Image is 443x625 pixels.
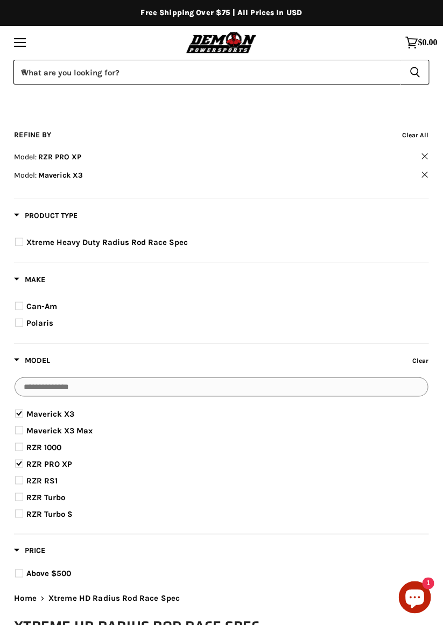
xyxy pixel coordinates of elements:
[38,152,81,161] span: RZR PRO XP
[14,594,37,603] a: Home
[400,31,443,54] a: $0.00
[14,151,429,165] button: Clear filter by Model RZR PRO XP
[13,60,401,85] input: When autocomplete results are available use up and down arrows to review and enter to select
[14,356,50,365] span: Model
[26,459,72,469] span: RZR PRO XP
[184,30,259,54] img: Demon Powersports
[26,301,57,311] span: Can-Am
[14,130,51,139] span: Refine By
[26,318,53,328] span: Polaris
[14,170,429,184] button: Clear filter by Model Maverick X3
[418,38,438,47] span: $0.00
[26,237,188,247] span: Xtreme Heavy Duty Radius Rod Race Spec
[26,569,71,579] span: Above $500
[13,60,430,85] form: Product
[14,355,50,369] button: Filter by Model
[26,443,61,452] span: RZR 1000
[14,129,429,594] div: Product filter
[14,211,78,220] span: Product Type
[14,210,78,224] button: Filter by Product Type
[14,546,45,556] span: Price
[401,60,430,85] button: Search
[396,581,434,616] inbox-online-store-chat: Shopify online store chat
[26,426,93,436] span: Maverick X3 Max
[14,275,45,288] button: Filter by Make
[15,377,428,397] input: Search Options
[14,171,37,180] span: Model:
[410,355,429,369] button: Clear filter by Model
[403,129,429,141] button: Clear all filters
[14,275,45,284] span: Make
[26,409,74,419] span: Maverick X3
[26,493,65,502] span: RZR Turbo
[14,546,45,559] button: Filter by Price
[26,509,73,519] span: RZR Turbo S
[26,476,58,486] span: RZR RS1
[14,594,429,603] nav: Breadcrumbs
[38,171,83,180] span: Maverick X3
[14,152,37,161] span: Model:
[48,594,180,603] span: Xtreme HD Radius Rod Race Spec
